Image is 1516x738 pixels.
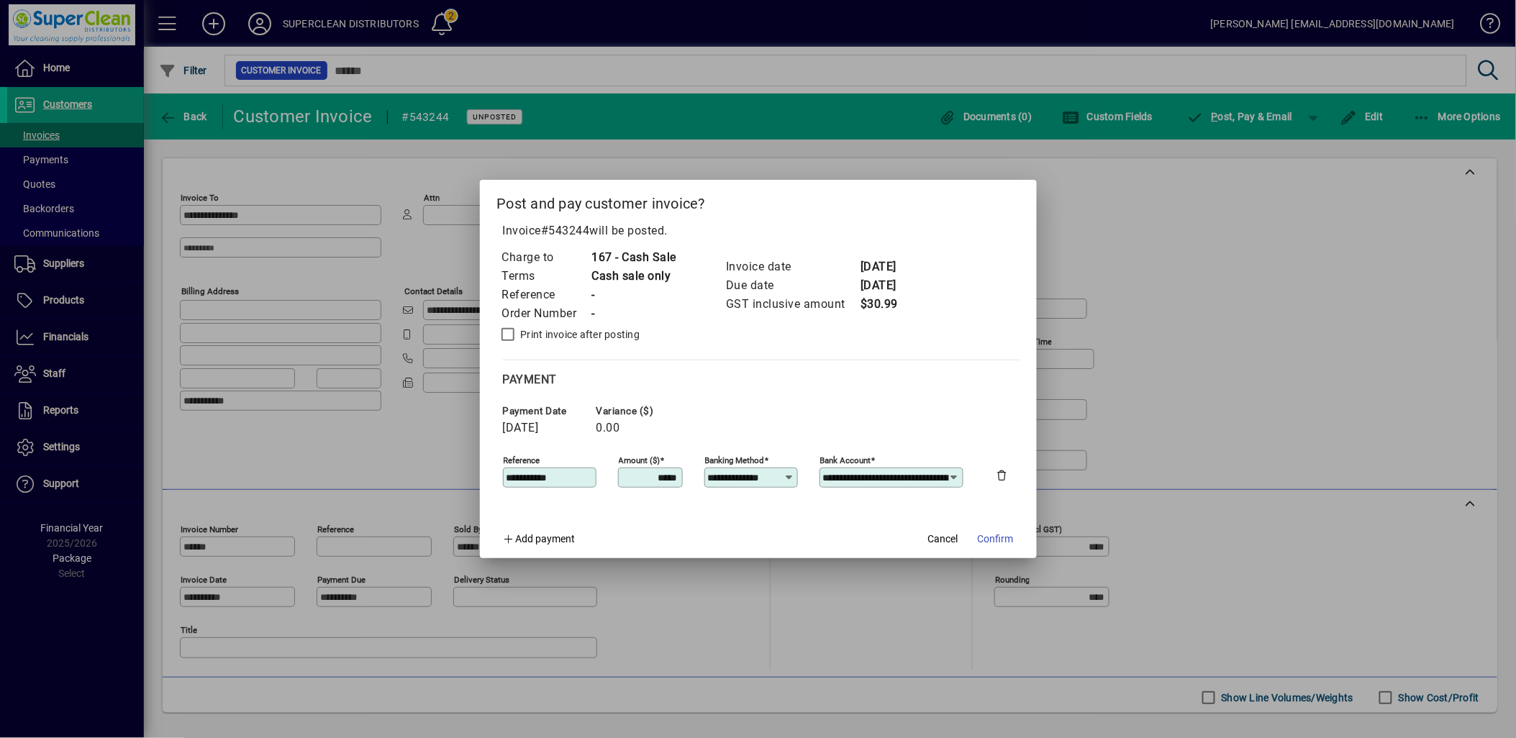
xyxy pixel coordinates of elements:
[497,222,1020,240] p: Invoice will be posted .
[504,455,540,465] mat-label: Reference
[725,276,860,295] td: Due date
[619,455,661,465] mat-label: Amount ($)
[860,295,917,314] td: $30.99
[820,455,871,465] mat-label: Bank Account
[503,373,558,386] span: Payment
[725,295,860,314] td: GST inclusive amount
[978,532,1014,547] span: Confirm
[920,527,966,552] button: Cancel
[501,248,591,267] td: Charge to
[591,286,677,304] td: -
[596,406,683,416] span: Variance ($)
[501,267,591,286] td: Terms
[591,267,677,286] td: Cash sale only
[501,286,591,304] td: Reference
[497,527,581,552] button: Add payment
[518,327,640,342] label: Print invoice after posting
[928,532,958,547] span: Cancel
[503,422,539,434] span: [DATE]
[972,527,1020,552] button: Confirm
[860,276,917,295] td: [DATE]
[860,258,917,276] td: [DATE]
[503,406,589,416] span: Payment date
[480,180,1037,222] h2: Post and pay customer invoice?
[515,533,575,545] span: Add payment
[541,224,590,237] span: #543244
[501,304,591,323] td: Order Number
[705,455,765,465] mat-label: Banking method
[591,304,677,323] td: -
[596,422,620,434] span: 0.00
[591,248,677,267] td: 167 - Cash Sale
[725,258,860,276] td: Invoice date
